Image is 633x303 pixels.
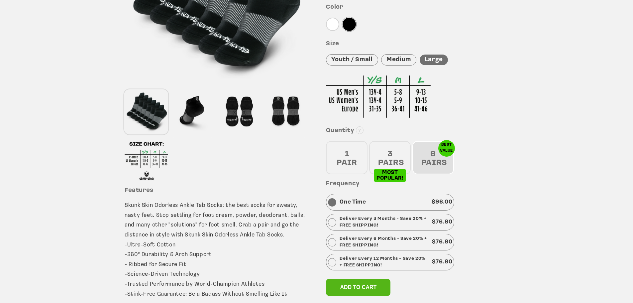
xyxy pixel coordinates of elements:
[340,235,428,249] p: Deliver Every 6 Months - Save 20% + FREE SHIPPING!
[381,54,416,66] div: Medium
[340,197,366,207] p: One Time
[326,279,390,296] button: Add to cart
[435,199,452,205] span: 96.00
[340,216,428,229] p: Deliver Every 3 Months - Save 20% + FREE SHIPPING!
[369,141,411,174] div: 3 PAIRS
[125,201,307,299] p: Skunk Skin Odorless Ankle Tab Socks: the best socks for sweaty, nasty feet. Stop settling for foo...
[125,187,307,195] h3: Features
[340,284,376,290] span: Add to cart
[432,237,453,247] p: $
[326,4,508,11] h3: Color
[436,219,452,225] span: 76.80
[412,141,454,174] div: 6 PAIRS
[326,180,508,188] h3: Frequency
[436,259,452,265] span: 76.80
[432,197,453,207] p: $
[326,40,508,48] h3: Size
[326,141,368,174] div: 1 PAIR
[432,217,453,227] p: $
[420,55,448,66] div: Large
[326,76,431,118] img: Sizing Chart
[432,257,453,267] p: $
[340,255,428,269] p: Deliver Every 12 Months - Save 20% + FREE SHIPPING!
[326,54,378,66] div: Youth / Small
[326,127,508,135] h3: Quantity
[436,239,452,245] span: 76.80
